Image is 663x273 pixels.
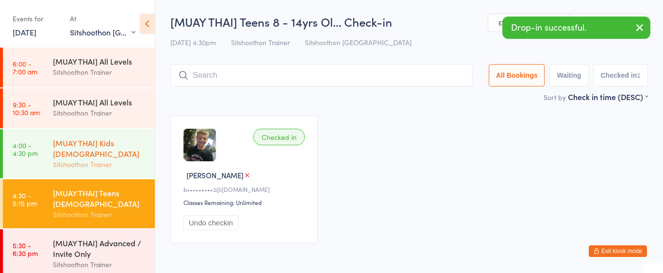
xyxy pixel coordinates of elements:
[53,67,147,78] div: Sitshoothon Trainer
[53,238,147,259] div: [MUAY THAI] Advanced / Invite Only
[13,141,38,157] time: 4:00 - 4:30 pm
[3,129,155,178] a: 4:00 -4:30 pm[MUAY THAI] Kids [DEMOGRAPHIC_DATA]Sitshoothon Trainer
[170,37,216,47] span: [DATE] 4:30pm
[53,56,147,67] div: [MUAY THAI] All Levels
[53,209,147,220] div: Sitshoothon Trainer
[13,11,60,27] div: Events for
[53,188,147,209] div: [MUAY THAI] Teens [DEMOGRAPHIC_DATA]
[53,97,147,107] div: [MUAY THAI] All Levels
[170,64,473,86] input: Search
[253,129,305,145] div: Checked in
[183,215,238,230] button: Undo checkin
[13,101,40,116] time: 9:30 - 10:30 am
[53,259,147,270] div: Sitshoothon Trainer
[549,64,588,86] button: Waiting
[502,17,650,39] div: Drop-in successful.
[231,37,290,47] span: Sitshoothon Trainer
[53,107,147,119] div: Sitshoothon Trainer
[53,137,147,159] div: [MUAY THAI] Kids [DEMOGRAPHIC_DATA]
[13,60,37,75] time: 6:00 - 7:00 am
[183,185,308,193] div: b•••••••••2@[DOMAIN_NAME]
[186,170,244,180] span: [PERSON_NAME]
[170,14,648,30] h2: [MUAY THAI] Teens 8 - 14yrs Ol… Check-in
[13,191,37,207] time: 4:30 - 5:15 pm
[70,27,135,37] div: Sitshoothon [GEOGRAPHIC_DATA]
[183,129,216,161] img: image1714372331.png
[3,48,155,87] a: 6:00 -7:00 am[MUAY THAI] All LevelsSitshoothon Trainer
[13,241,38,257] time: 5:30 - 6:30 pm
[53,159,147,170] div: Sitshoothon Trainer
[183,198,308,206] div: Classes Remaining: Unlimited
[594,64,648,86] button: Checked in1
[589,245,647,257] button: Exit kiosk mode
[544,92,566,102] label: Sort by
[305,37,412,47] span: Sitshoothon [GEOGRAPHIC_DATA]
[637,71,641,79] div: 1
[489,64,545,86] button: All Bookings
[3,88,155,128] a: 9:30 -10:30 am[MUAY THAI] All LevelsSitshoothon Trainer
[568,91,648,102] div: Check in time (DESC)
[3,179,155,228] a: 4:30 -5:15 pm[MUAY THAI] Teens [DEMOGRAPHIC_DATA]Sitshoothon Trainer
[70,11,135,27] div: At
[13,27,36,37] a: [DATE]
